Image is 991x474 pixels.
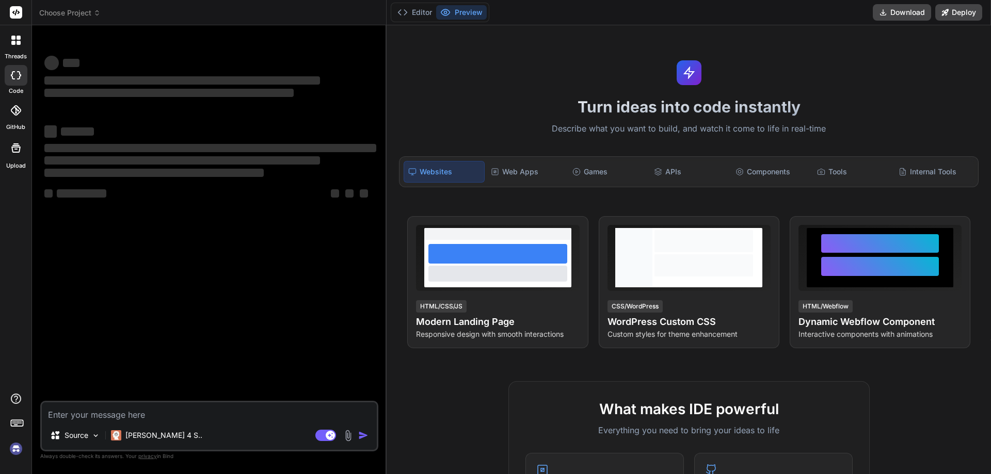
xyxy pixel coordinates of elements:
p: Describe what you want to build, and watch it come to life in real-time [393,122,985,136]
div: CSS/WordPress [608,300,663,313]
div: Components [731,161,811,183]
span: Choose Project [39,8,101,18]
div: Games [568,161,648,183]
div: Tools [813,161,892,183]
span: ‌ [61,127,94,136]
img: icon [358,430,369,440]
div: HTML/CSS/JS [416,300,467,313]
button: Deploy [935,4,982,21]
span: ‌ [44,89,294,97]
h2: What makes IDE powerful [525,398,853,420]
p: [PERSON_NAME] 4 S.. [125,430,202,440]
label: Upload [6,161,26,170]
span: ‌ [63,59,79,67]
span: ‌ [44,76,320,85]
span: ‌ [345,189,354,198]
img: Pick Models [91,431,100,440]
span: ‌ [44,56,59,70]
p: Responsive design with smooth interactions [416,329,579,339]
p: Everything you need to bring your ideas to life [525,424,853,436]
div: HTML/Webflow [798,300,853,313]
h4: Dynamic Webflow Component [798,315,962,329]
button: Preview [436,5,487,20]
img: attachment [342,430,354,442]
button: Editor [393,5,436,20]
div: APIs [650,161,729,183]
label: threads [5,52,27,61]
label: code [9,87,23,95]
span: ‌ [57,189,106,198]
p: Interactive components with animations [798,329,962,339]
span: ‌ [331,189,339,198]
span: ‌ [44,189,53,198]
span: ‌ [44,156,320,165]
div: Internal Tools [894,161,974,183]
div: Websites [404,161,484,183]
img: signin [7,440,25,457]
span: ‌ [360,189,368,198]
button: Download [873,4,931,21]
span: ‌ [44,125,57,138]
span: ‌ [44,144,376,152]
img: Claude 4 Sonnet [111,430,121,440]
h1: Turn ideas into code instantly [393,97,985,116]
label: GitHub [6,123,25,132]
span: ‌ [44,169,264,177]
span: privacy [138,453,157,459]
h4: WordPress Custom CSS [608,315,771,329]
div: Web Apps [487,161,566,183]
p: Custom styles for theme enhancement [608,329,771,339]
p: Source [65,430,88,440]
h4: Modern Landing Page [416,315,579,329]
p: Always double-check its answers. Your in Bind [40,451,378,461]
